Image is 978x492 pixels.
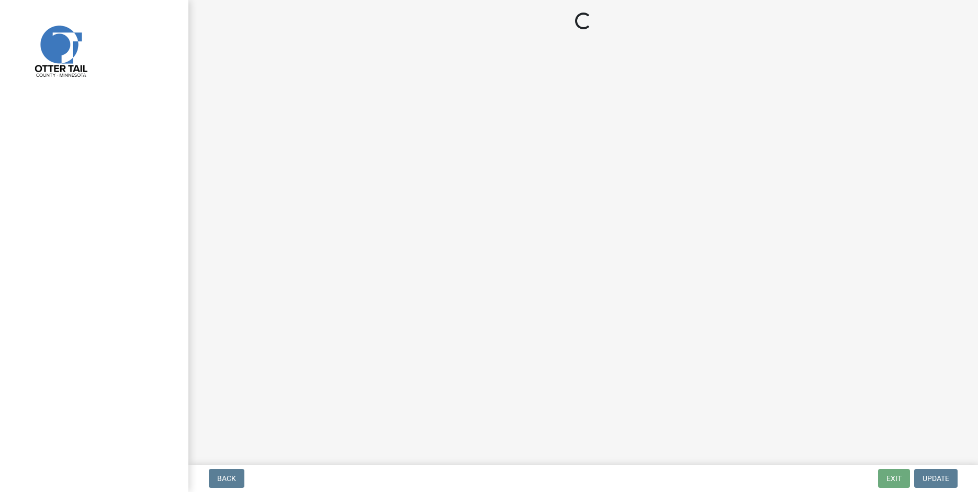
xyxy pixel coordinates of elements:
[21,11,99,89] img: Otter Tail County, Minnesota
[923,474,949,483] span: Update
[209,469,244,488] button: Back
[914,469,958,488] button: Update
[878,469,910,488] button: Exit
[217,474,236,483] span: Back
